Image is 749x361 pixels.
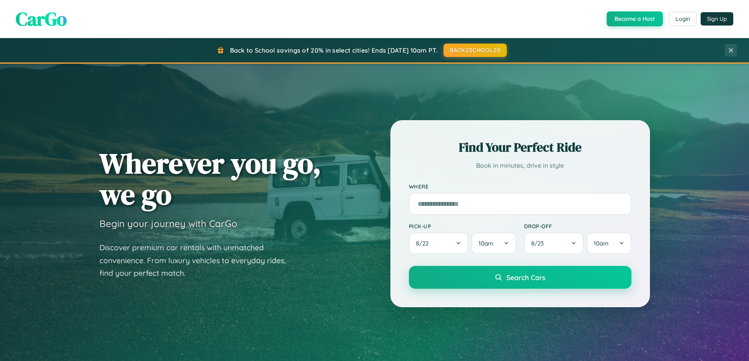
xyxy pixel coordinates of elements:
label: Pick-up [409,223,516,229]
h3: Begin your journey with CarGo [99,218,237,229]
button: Search Cars [409,266,631,289]
button: BACK2SCHOOL20 [444,44,507,57]
button: 10am [587,233,631,254]
button: 8/23 [524,233,584,254]
label: Where [409,183,631,190]
p: Book in minutes, drive in style [409,160,631,171]
p: Discover premium car rentals with unmatched convenience. From luxury vehicles to everyday rides, ... [99,241,296,280]
h2: Find Your Perfect Ride [409,139,631,156]
button: 10am [471,233,516,254]
button: Sign Up [701,12,733,26]
button: Become a Host [607,11,663,26]
span: 8 / 23 [531,240,548,247]
button: Login [669,12,697,26]
span: Search Cars [506,273,545,282]
span: 8 / 22 [416,240,432,247]
span: 10am [594,240,609,247]
label: Drop-off [524,223,631,229]
h1: Wherever you go, we go [99,148,321,210]
span: 10am [478,240,493,247]
button: 8/22 [409,233,469,254]
span: CarGo [16,6,67,32]
span: Back to School savings of 20% in select cities! Ends [DATE] 10am PT. [230,46,438,54]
